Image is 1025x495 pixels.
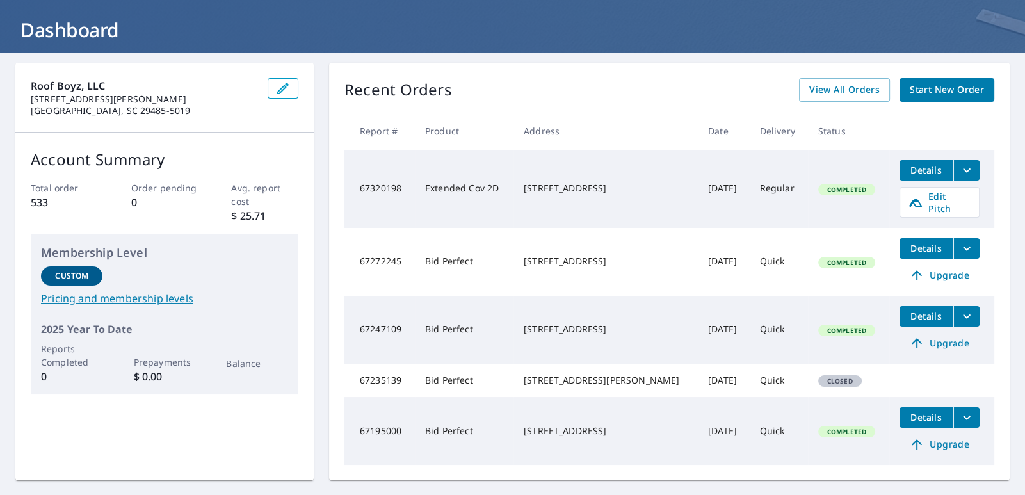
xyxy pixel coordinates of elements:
p: Total order [31,181,97,195]
span: Details [907,164,946,176]
p: $ 0.00 [134,369,195,384]
div: [STREET_ADDRESS] [524,323,688,336]
td: Bid Perfect [415,296,513,364]
p: [STREET_ADDRESS][PERSON_NAME] [31,93,257,105]
p: 0 [41,369,102,384]
span: Details [907,310,946,322]
td: Regular [750,150,808,228]
td: [DATE] [698,296,749,364]
p: Roof Boyz, LLC [31,78,257,93]
span: Closed [819,377,860,385]
span: Completed [819,258,874,267]
a: Pricing and membership levels [41,291,288,306]
td: 67272245 [344,228,415,296]
a: Start New Order [900,78,994,102]
span: Upgrade [907,336,972,351]
span: Start New Order [910,82,984,98]
span: Upgrade [907,268,972,283]
td: 67320198 [344,150,415,228]
span: Details [907,242,946,254]
span: Completed [819,427,874,436]
td: Quick [750,397,808,465]
td: Quick [750,228,808,296]
p: [GEOGRAPHIC_DATA], SC 29485-5019 [31,105,257,117]
p: Prepayments [134,355,195,369]
a: Upgrade [900,434,980,455]
h1: Dashboard [15,17,1010,43]
td: Bid Perfect [415,228,513,296]
button: detailsBtn-67247109 [900,306,953,327]
a: Upgrade [900,265,980,286]
button: detailsBtn-67320198 [900,160,953,181]
th: Date [698,112,749,150]
td: Extended Cov 2D [415,150,513,228]
td: Quick [750,296,808,364]
p: 533 [31,195,97,210]
th: Address [513,112,698,150]
button: detailsBtn-67272245 [900,238,953,259]
th: Report # [344,112,415,150]
td: 67195000 [344,397,415,465]
td: [DATE] [698,364,749,397]
span: Edit Pitch [908,190,971,215]
p: Balance [226,357,287,370]
div: [STREET_ADDRESS] [524,425,688,437]
p: Custom [55,270,88,282]
td: 67235139 [344,364,415,397]
td: Bid Perfect [415,397,513,465]
p: Order pending [131,181,198,195]
p: Avg. report cost [231,181,298,208]
button: filesDropdownBtn-67320198 [953,160,980,181]
a: Upgrade [900,333,980,353]
span: Upgrade [907,437,972,452]
td: [DATE] [698,228,749,296]
th: Product [415,112,513,150]
p: Account Summary [31,148,298,171]
div: [STREET_ADDRESS] [524,255,688,268]
button: filesDropdownBtn-67272245 [953,238,980,259]
span: Completed [819,326,874,335]
td: Bid Perfect [415,364,513,397]
span: View All Orders [809,82,880,98]
td: Quick [750,364,808,397]
td: [DATE] [698,150,749,228]
p: 2025 Year To Date [41,321,288,337]
td: [DATE] [698,397,749,465]
th: Status [808,112,889,150]
td: 67247109 [344,296,415,364]
th: Delivery [750,112,808,150]
div: [STREET_ADDRESS] [524,182,688,195]
p: Recent Orders [344,78,452,102]
a: Edit Pitch [900,187,980,218]
button: filesDropdownBtn-67195000 [953,407,980,428]
button: filesDropdownBtn-67247109 [953,306,980,327]
div: [STREET_ADDRESS][PERSON_NAME] [524,374,688,387]
span: Details [907,411,946,423]
p: Reports Completed [41,342,102,369]
span: Completed [819,185,874,194]
a: View All Orders [799,78,890,102]
button: detailsBtn-67195000 [900,407,953,428]
p: $ 25.71 [231,208,298,223]
p: Membership Level [41,244,288,261]
p: 0 [131,195,198,210]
